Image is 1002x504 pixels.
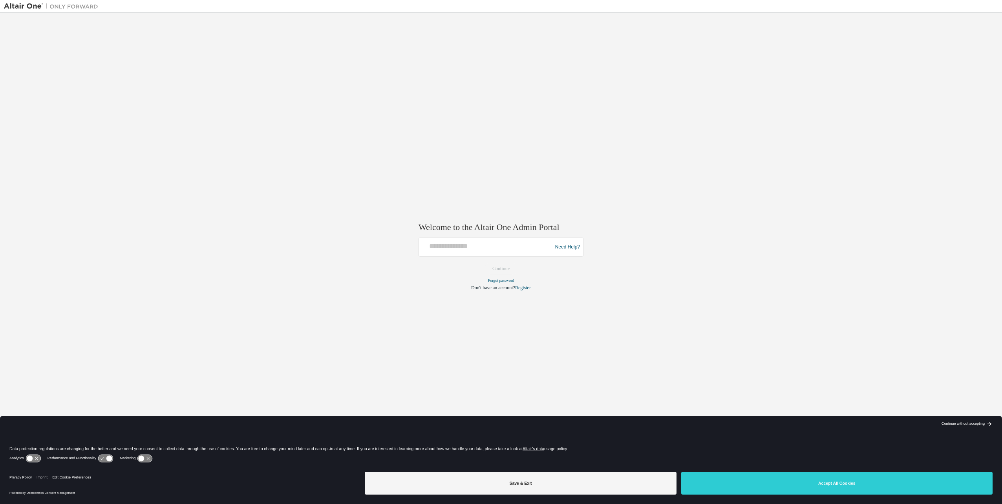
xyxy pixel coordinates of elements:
span: Don't have an account? [471,285,515,291]
img: Altair One [4,2,102,10]
a: Register [515,285,531,291]
a: Forgot password [488,279,514,283]
h2: Welcome to the Altair One Admin Portal [419,222,583,233]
